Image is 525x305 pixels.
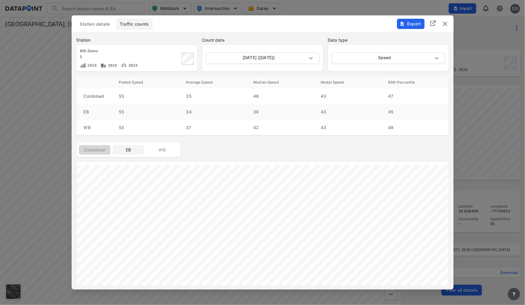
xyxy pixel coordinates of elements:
td: 47 [381,88,449,104]
div: MB-Demo [80,49,180,53]
td: 55 [112,104,179,120]
span: 2024 [106,63,117,68]
th: Average Speed [179,76,246,88]
button: Export [397,19,425,29]
th: 85th Percentile [381,76,449,88]
th: Posted Speed [112,76,179,88]
td: 55 [112,88,179,104]
span: EB [116,147,141,153]
div: 1 [80,54,180,60]
td: 34 [179,104,246,120]
div: basic tabs example [76,18,449,30]
img: full_screen.b7bf9a36.svg [429,20,437,27]
td: 40 [246,88,314,104]
img: Vehicle class [100,62,106,68]
td: Combined [76,88,112,104]
td: 43 [314,88,381,104]
th: Median Speed [246,76,314,88]
td: WB [76,120,112,135]
label: Count date [202,37,323,43]
td: EB [76,104,112,120]
span: 2024 [86,63,97,68]
td: 39 [246,104,314,120]
td: 37 [179,120,246,135]
label: Station [76,37,197,43]
div: basic tabs example [79,145,178,155]
span: Combined [83,147,107,153]
td: 35 [179,88,246,104]
td: 43 [314,104,381,120]
button: delete [442,20,449,27]
td: 55 [112,120,179,135]
label: Data type [328,37,449,43]
span: Station details [80,21,110,27]
td: 48 [381,120,449,135]
td: 42 [246,120,314,135]
td: 45 [381,104,449,120]
div: [DATE] ([DATE]) [206,52,319,64]
th: Modal Speed [314,76,381,88]
span: Traffic counts [120,21,149,27]
span: Export [400,21,421,27]
span: ? [512,291,517,298]
td: 43 [314,120,381,135]
span: WB [150,147,174,153]
img: Volume count [80,62,86,68]
img: close.efbf2170.svg [442,20,449,27]
div: Speed [332,52,445,64]
button: more [508,288,520,300]
span: 2024 [127,63,138,68]
img: Vehicle speed [121,62,127,68]
img: File%20-%20Download.70cf71cd.svg [400,21,405,26]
